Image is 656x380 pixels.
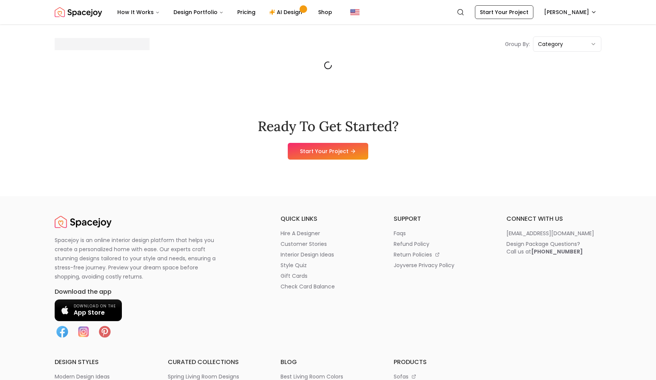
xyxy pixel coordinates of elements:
[258,119,399,134] h2: Ready To Get Started?
[506,230,594,237] p: [EMAIL_ADDRESS][DOMAIN_NAME]
[167,5,230,20] button: Design Portfolio
[505,40,530,48] p: Group By:
[231,5,262,20] a: Pricing
[394,358,489,367] h6: products
[281,358,375,367] h6: blog
[55,5,102,20] a: Spacejoy
[506,214,601,223] h6: connect with us
[55,358,150,367] h6: design styles
[281,272,375,280] a: gift cards
[111,5,166,20] button: How It Works
[55,287,262,296] h6: Download the app
[111,5,338,20] nav: Main
[288,143,368,160] a: Start Your Project
[281,240,327,248] p: customer stories
[350,8,360,17] img: United States
[281,283,335,290] p: check card balance
[281,214,375,223] h6: quick links
[394,251,432,258] p: return policies
[55,214,112,230] a: Spacejoy
[281,230,375,237] a: hire a designer
[394,214,489,223] h6: support
[74,309,116,317] span: App Store
[281,251,375,258] a: interior design ideas
[394,230,489,237] a: faqs
[394,261,454,269] p: joyverse privacy policy
[281,283,375,290] a: check card balance
[475,5,533,19] a: Start Your Project
[531,248,583,255] b: [PHONE_NUMBER]
[281,261,375,269] a: style quiz
[394,240,489,248] a: refund policy
[55,214,112,230] img: Spacejoy Logo
[281,272,307,280] p: gift cards
[61,306,69,314] img: Apple logo
[281,261,307,269] p: style quiz
[312,5,338,20] a: Shop
[76,324,91,339] img: Instagram icon
[281,251,334,258] p: interior design ideas
[55,299,122,321] a: Download on the App Store
[55,5,102,20] img: Spacejoy Logo
[394,230,406,237] p: faqs
[539,5,601,19] button: [PERSON_NAME]
[506,240,583,255] div: Design Package Questions? Call us at
[263,5,311,20] a: AI Design
[168,358,263,367] h6: curated collections
[55,324,70,339] img: Facebook icon
[97,324,112,339] img: Pinterest icon
[281,230,320,237] p: hire a designer
[281,240,375,248] a: customer stories
[74,304,116,309] span: Download on the
[394,261,489,269] a: joyverse privacy policy
[506,230,601,237] a: [EMAIL_ADDRESS][DOMAIN_NAME]
[394,240,429,248] p: refund policy
[506,240,601,255] a: Design Package Questions?Call us at[PHONE_NUMBER]
[55,236,225,281] p: Spacejoy is an online interior design platform that helps you create a personalized home with eas...
[394,251,489,258] a: return policies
